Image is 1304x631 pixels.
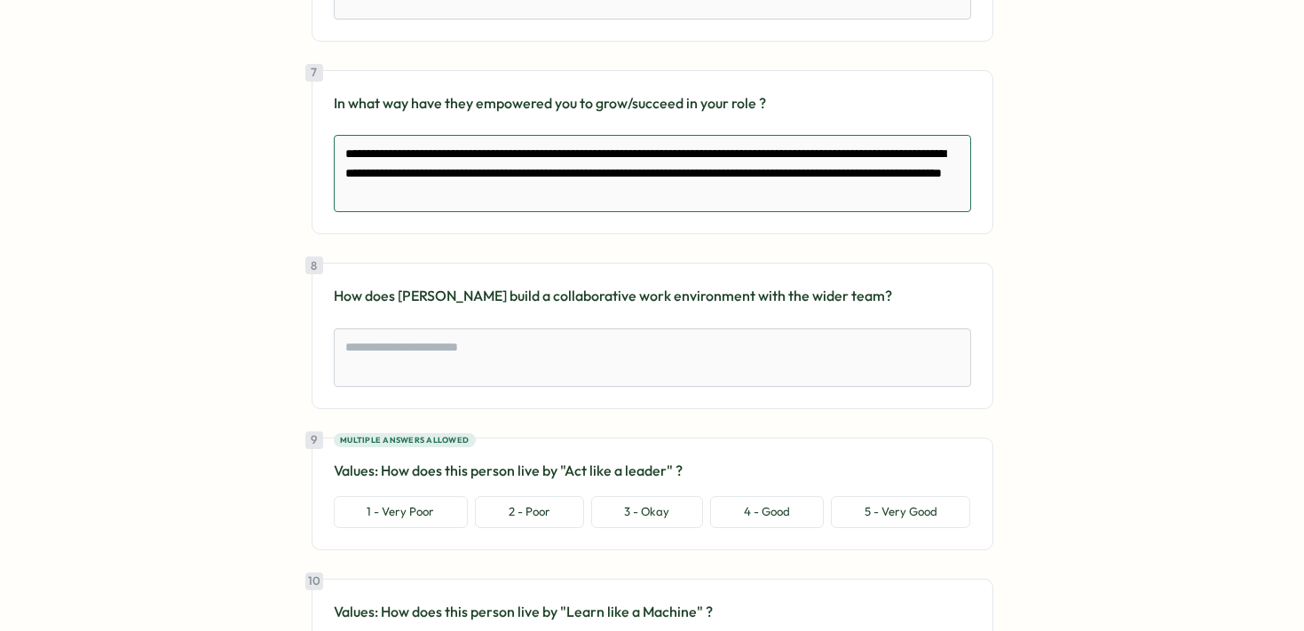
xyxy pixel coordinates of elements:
p: Values: How does this person live by "Act like a leader" ? [334,460,971,482]
button: 4 - Good [710,496,824,528]
div: 9 [305,431,323,449]
button: 1 - Very Poor [334,496,469,528]
button: 5 - Very Good [831,496,971,528]
span: Multiple answers allowed [340,434,469,446]
div: 10 [305,572,323,590]
button: 3 - Okay [591,496,704,528]
p: In what way have they empowered you to grow/succeed in your role ? [334,92,971,114]
div: 7 [305,64,323,82]
p: Values: How does this person live by "Learn like a Machine" ? [334,601,971,623]
p: How does [PERSON_NAME] build a collaborative work environment with the wider team? [334,285,971,307]
button: 2 - Poor [475,496,584,528]
div: 8 [305,256,323,274]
